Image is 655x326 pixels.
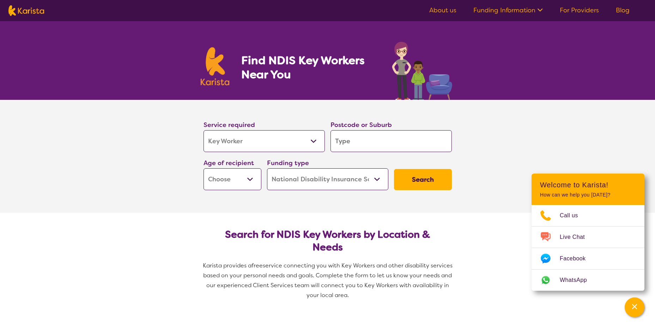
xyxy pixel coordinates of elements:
a: About us [429,6,456,14]
a: For Providers [560,6,599,14]
input: Type [330,130,452,152]
a: Web link opens in a new tab. [532,270,644,291]
label: Funding type [267,159,309,167]
h2: Welcome to Karista! [540,181,636,189]
a: Blog [616,6,630,14]
button: Search [394,169,452,190]
ul: Choose channel [532,205,644,291]
p: How can we help you [DATE]? [540,192,636,198]
img: key-worker [390,38,455,100]
span: Call us [560,210,587,221]
label: Age of recipient [204,159,254,167]
button: Channel Menu [625,297,644,317]
label: Postcode or Suburb [330,121,392,129]
img: Karista logo [201,47,230,85]
span: Karista provides a [203,262,251,269]
span: service connecting you with Key Workers and other disability services based on your personal need... [203,262,454,299]
h1: Find NDIS Key Workers Near You [241,53,378,81]
a: Funding Information [473,6,543,14]
span: WhatsApp [560,275,595,285]
img: Karista logo [8,5,44,16]
span: Live Chat [560,232,593,242]
h2: Search for NDIS Key Workers by Location & Needs [209,228,446,254]
span: free [251,262,263,269]
div: Channel Menu [532,174,644,291]
label: Service required [204,121,255,129]
span: Facebook [560,253,594,264]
